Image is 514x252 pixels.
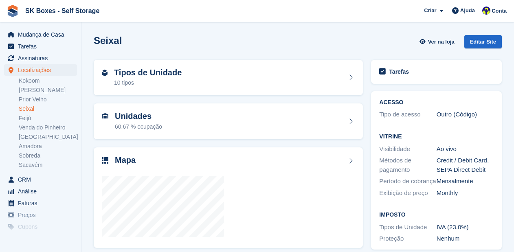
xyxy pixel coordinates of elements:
span: CRM [18,174,67,185]
h2: Vitrine [379,134,494,140]
span: Análise [18,186,67,197]
span: Localizações [18,64,67,76]
div: Exibição de preço [379,188,436,198]
div: Tipo de acesso [379,110,436,119]
a: Seixal [19,105,77,113]
div: 10 tipos [114,79,182,87]
a: menu [4,53,77,64]
a: [GEOGRAPHIC_DATA] [19,133,77,141]
span: Faturas [18,197,67,209]
img: unit-icn-7be61d7bf1b0ce9d3e12c5938cc71ed9869f7b940bace4675aadf7bd6d80202e.svg [102,113,108,119]
div: Visibilidade [379,145,436,154]
a: Editar Site [464,35,502,52]
a: menu [4,233,77,244]
a: menu [4,64,77,76]
a: Kokoom [19,77,77,85]
div: Monthly [437,188,494,198]
img: stora-icon-8386f47178a22dfd0bd8f6a31ec36ba5ce8667c1dd55bd0f319d3a0aa187defe.svg [7,5,19,17]
img: map-icn-33ee37083ee616e46c38cad1a60f524a97daa1e2b2c8c0bc3eb3415660979fc1.svg [102,157,108,164]
span: Proteção [18,233,67,244]
div: Tipos de Unidade [379,223,436,232]
div: Mensalmente [437,177,494,186]
div: Editar Site [464,35,502,48]
span: Ver na loja [428,38,455,46]
div: Proteção [379,234,436,243]
a: Ver na loja [418,35,457,48]
a: Venda do Pinheiro [19,124,77,131]
h2: Imposto [379,212,494,218]
a: menu [4,174,77,185]
a: Mapa [94,147,363,248]
h2: Unidades [115,112,162,121]
a: menu [4,209,77,221]
a: [PERSON_NAME] [19,86,77,94]
img: unit-type-icn-2b2737a686de81e16bb02015468b77c625bbabd49415b5ef34ead5e3b44a266d.svg [102,70,108,76]
div: 60,67 % ocupação [115,123,162,131]
span: Mudança de Casa [18,29,67,40]
a: Feijó [19,114,77,122]
a: menu [4,186,77,197]
a: SK Boxes - Self Storage [22,4,103,18]
div: Ao vivo [437,145,494,154]
h2: ACESSO [379,99,494,106]
div: IVA (23.0%) [437,223,494,232]
a: Unidades 60,67 % ocupação [94,103,363,139]
a: Prior Velho [19,96,77,103]
a: Tipos de Unidade 10 tipos [94,60,363,96]
img: Rita Ferreira [482,7,490,15]
span: Tarefas [18,41,67,52]
a: menu [4,41,77,52]
div: Outro (Código) [437,110,494,119]
div: Período de cobrança [379,177,436,186]
span: Cupons [18,221,67,232]
h2: Seixal [94,35,122,46]
span: Assinaturas [18,53,67,64]
span: Ajuda [460,7,475,15]
a: menu [4,221,77,232]
span: Preços [18,209,67,221]
div: Métodos de pagamento [379,156,436,174]
div: Credit / Debit Card, SEPA Direct Debit [437,156,494,174]
h2: Mapa [115,156,136,165]
h2: Tipos de Unidade [114,68,182,77]
a: menu [4,197,77,209]
h2: Tarefas [389,68,409,75]
div: Nenhum [437,234,494,243]
a: Amadora [19,142,77,150]
span: Conta [492,7,507,15]
a: menu [4,29,77,40]
span: Criar [424,7,436,15]
a: Sobreda [19,152,77,160]
a: Sacavém [19,161,77,169]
